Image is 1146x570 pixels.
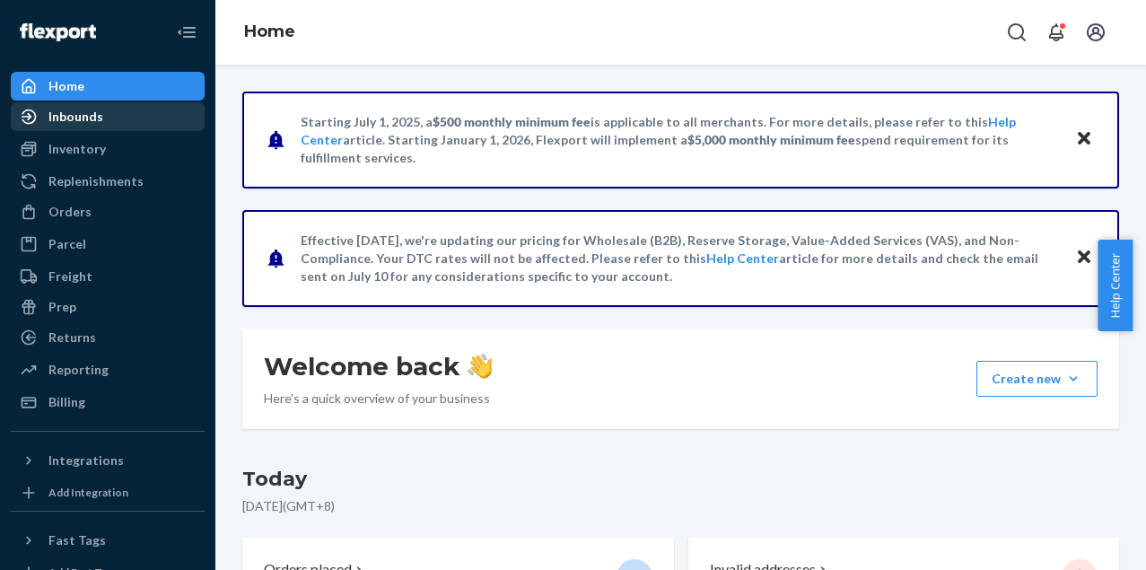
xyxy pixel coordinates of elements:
[11,293,205,321] a: Prep
[48,298,76,316] div: Prep
[301,113,1058,167] p: Starting July 1, 2025, a is applicable to all merchants. For more details, please refer to this a...
[11,355,205,384] a: Reporting
[48,485,128,500] div: Add Integration
[264,390,493,408] p: Here’s a quick overview of your business
[48,267,92,285] div: Freight
[48,140,106,158] div: Inventory
[11,482,205,504] a: Add Integration
[301,232,1058,285] p: Effective [DATE], we're updating our pricing for Wholesale (B2B), Reserve Storage, Value-Added Se...
[11,167,205,196] a: Replenishments
[48,203,92,221] div: Orders
[11,72,205,101] a: Home
[976,361,1098,397] button: Create new
[244,22,295,41] a: Home
[11,135,205,163] a: Inventory
[11,102,205,131] a: Inbounds
[433,114,590,129] span: $500 monthly minimum fee
[1072,245,1096,271] button: Close
[11,388,205,417] a: Billing
[999,14,1035,50] button: Open Search Box
[687,132,855,147] span: $5,000 monthly minimum fee
[1038,14,1074,50] button: Open notifications
[11,526,205,555] button: Fast Tags
[11,262,205,291] a: Freight
[48,393,85,411] div: Billing
[48,235,86,253] div: Parcel
[1072,127,1096,153] button: Close
[169,14,205,50] button: Close Navigation
[706,250,779,266] a: Help Center
[1078,14,1114,50] button: Open account menu
[48,531,106,549] div: Fast Tags
[48,452,124,469] div: Integrations
[48,361,109,379] div: Reporting
[11,446,205,475] button: Integrations
[11,197,205,226] a: Orders
[20,23,96,41] img: Flexport logo
[48,329,96,346] div: Returns
[264,350,493,382] h1: Welcome back
[242,497,1119,515] p: [DATE] ( GMT+8 )
[48,172,144,190] div: Replenishments
[48,108,103,126] div: Inbounds
[1098,240,1133,331] button: Help Center
[11,230,205,259] a: Parcel
[48,77,84,95] div: Home
[468,354,493,379] img: hand-wave emoji
[11,323,205,352] a: Returns
[242,465,1119,494] h3: Today
[230,6,310,58] ol: breadcrumbs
